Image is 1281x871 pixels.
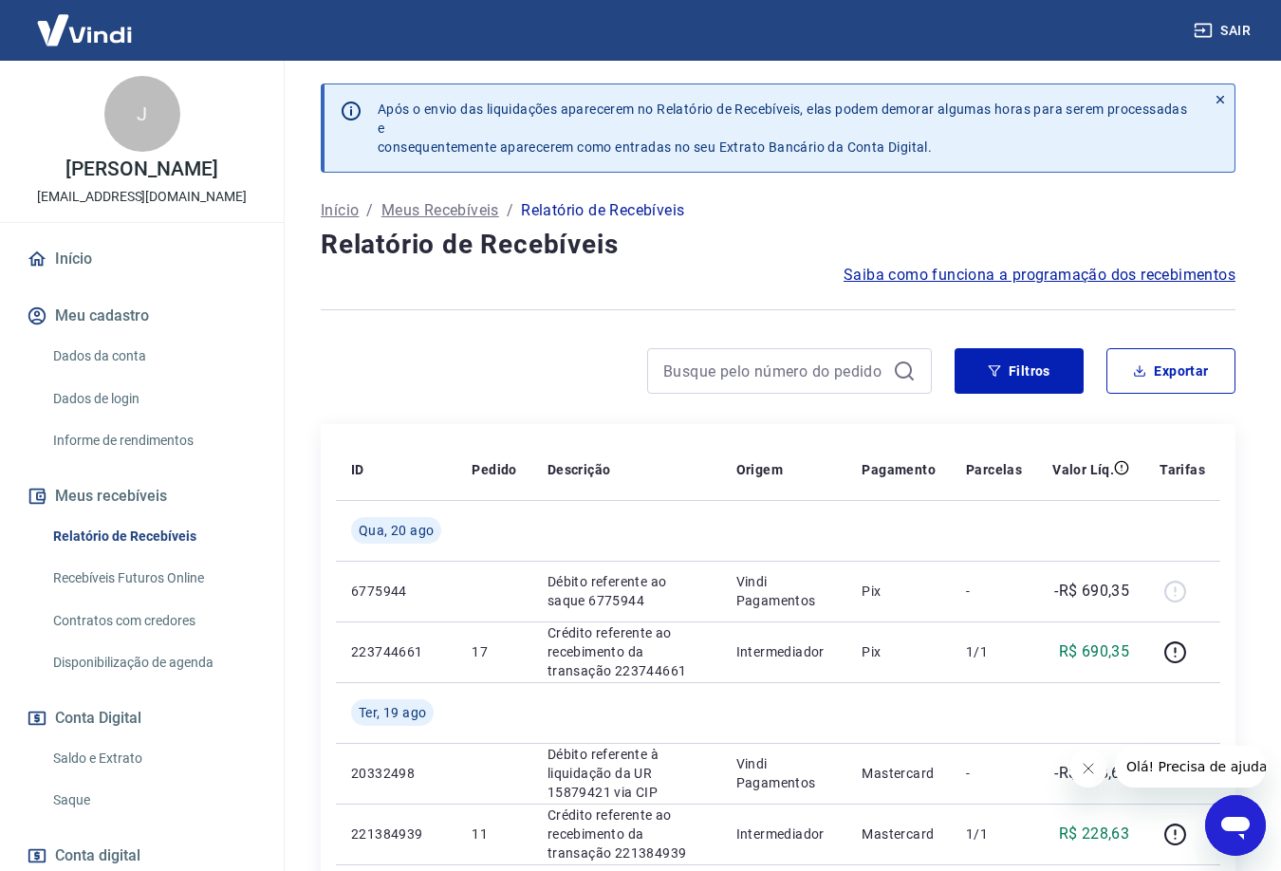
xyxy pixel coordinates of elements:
[351,642,441,661] p: 223744661
[1106,348,1235,394] button: Exportar
[548,460,611,479] p: Descrição
[472,825,516,843] p: 11
[736,825,832,843] p: Intermediador
[321,199,359,222] a: Início
[472,642,516,661] p: 17
[1205,795,1266,856] iframe: Botão para abrir a janela de mensagens
[1190,13,1258,48] button: Sair
[23,1,146,59] img: Vindi
[507,199,513,222] p: /
[663,357,885,385] input: Busque pelo número do pedido
[46,517,261,556] a: Relatório de Recebíveis
[862,460,936,479] p: Pagamento
[548,745,706,802] p: Débito referente à liquidação da UR 15879421 via CIP
[65,159,217,179] p: [PERSON_NAME]
[1059,823,1130,845] p: R$ 228,63
[736,754,832,792] p: Vindi Pagamentos
[1059,640,1130,663] p: R$ 690,35
[966,460,1022,479] p: Parcelas
[46,739,261,778] a: Saldo e Extrato
[46,602,261,640] a: Contratos com credores
[23,697,261,739] button: Conta Digital
[321,226,1235,264] h4: Relatório de Recebíveis
[381,199,499,222] a: Meus Recebíveis
[55,843,140,869] span: Conta digital
[966,825,1022,843] p: 1/1
[104,76,180,152] div: J
[736,642,832,661] p: Intermediador
[46,421,261,460] a: Informe de rendimentos
[966,764,1022,783] p: -
[23,475,261,517] button: Meus recebíveis
[46,781,261,820] a: Saque
[548,623,706,680] p: Crédito referente ao recebimento da transação 223744661
[548,806,706,862] p: Crédito referente ao recebimento da transação 221384939
[955,348,1084,394] button: Filtros
[11,13,159,28] span: Olá! Precisa de ajuda?
[351,460,364,479] p: ID
[351,825,441,843] p: 221384939
[46,337,261,376] a: Dados da conta
[862,825,936,843] p: Mastercard
[844,264,1235,287] a: Saiba como funciona a programação dos recebimentos
[378,100,1191,157] p: Após o envio das liquidações aparecerem no Relatório de Recebíveis, elas podem demorar algumas ho...
[966,582,1022,601] p: -
[46,559,261,598] a: Recebíveis Futuros Online
[862,582,936,601] p: Pix
[1069,750,1107,788] iframe: Fechar mensagem
[1160,460,1205,479] p: Tarifas
[366,199,373,222] p: /
[862,764,936,783] p: Mastercard
[46,643,261,682] a: Disponibilização de agenda
[862,642,936,661] p: Pix
[1052,460,1114,479] p: Valor Líq.
[351,764,441,783] p: 20332498
[736,572,832,610] p: Vindi Pagamentos
[351,582,441,601] p: 6775944
[359,703,426,722] span: Ter, 19 ago
[521,199,684,222] p: Relatório de Recebíveis
[359,521,434,540] span: Qua, 20 ago
[46,380,261,418] a: Dados de login
[736,460,783,479] p: Origem
[1054,762,1129,785] p: -R$ 228,63
[23,238,261,280] a: Início
[472,460,516,479] p: Pedido
[37,187,247,207] p: [EMAIL_ADDRESS][DOMAIN_NAME]
[1054,580,1129,602] p: -R$ 690,35
[1115,746,1266,788] iframe: Mensagem da empresa
[966,642,1022,661] p: 1/1
[548,572,706,610] p: Débito referente ao saque 6775944
[23,295,261,337] button: Meu cadastro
